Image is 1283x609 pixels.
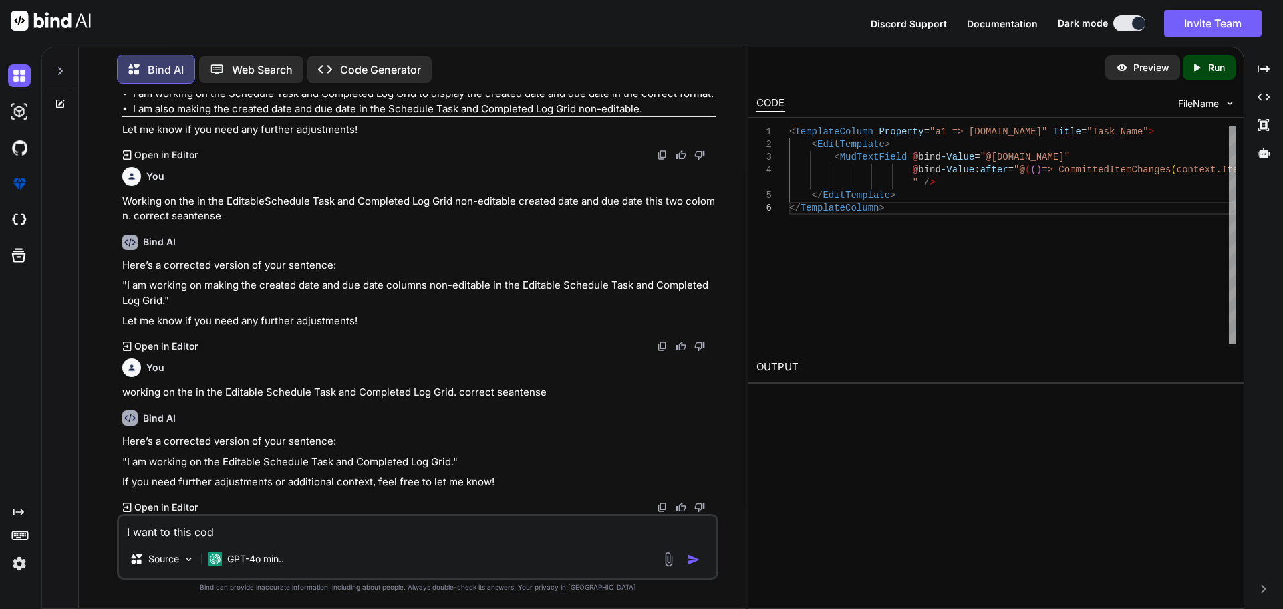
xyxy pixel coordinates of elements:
[1087,126,1148,137] span: "Task Name"
[133,86,716,102] li: I am working on the Schedule Task and Completed Log Grid to display the created date and due date...
[340,62,421,78] p: Code Generator
[661,552,676,567] img: attachment
[941,164,974,175] span: -Value
[1036,164,1041,175] span: )
[122,194,716,224] p: Working on the in the EditableSchedule Task and Completed Log Grid non-editable created date and ...
[795,126,873,137] span: TemplateColumn
[694,341,705,352] img: dislike
[756,96,785,112] div: CODE
[923,126,929,137] span: =
[800,203,879,213] span: TemplateColumn
[756,164,772,176] div: 4
[1164,10,1262,37] button: Invite Team
[1014,164,1025,175] span: "@
[912,177,917,188] span: "
[694,150,705,160] img: dislike
[134,501,198,514] p: Open in Editor
[789,126,795,137] span: <
[1171,164,1176,175] span: (
[1224,98,1236,109] img: chevron down
[8,172,31,195] img: premium
[930,177,935,188] span: >
[687,553,700,566] img: icon
[879,126,923,137] span: Property
[122,122,716,138] p: Let me know if you need any further adjustments!
[941,152,974,162] span: -Value
[748,352,1244,383] h2: OUTPUT
[918,164,941,175] span: bind
[756,189,772,202] div: 5
[1081,126,1087,137] span: =
[694,502,705,513] img: dislike
[913,152,918,162] span: @
[1208,61,1225,74] p: Run
[1133,61,1169,74] p: Preview
[134,340,198,353] p: Open in Editor
[122,434,716,449] p: Here’s a corrected version of your sentence:
[871,17,947,31] button: Discord Support
[143,235,176,249] h6: Bind AI
[756,151,772,164] div: 3
[183,554,194,565] img: Pick Models
[756,126,772,138] div: 1
[811,190,823,201] span: </
[1042,164,1171,175] span: => CommittedItemChanges
[122,455,716,470] p: "I am working on the Editable Schedule Task and Completed Log Grid."
[122,475,716,490] p: If you need further adjustments or additional context, feel free to let me know!
[930,126,1047,137] span: "a1 => [DOMAIN_NAME]"
[117,582,718,592] p: Bind can provide inaccurate information, including about people. Always double-check its answers....
[119,516,716,540] textarea: I want to this cod
[1058,17,1108,30] span: Dark mode
[974,152,980,162] span: =
[823,190,890,201] span: EditTemplate
[967,17,1038,31] button: Documentation
[834,152,839,162] span: <
[8,136,31,159] img: githubDark
[657,341,668,352] img: copy
[980,164,1008,175] span: after
[146,361,164,374] h6: You
[122,385,716,400] p: working on the in the Editable Schedule Task and Completed Log Grid. correct seantense
[208,552,222,566] img: GPT-4o mini
[1025,164,1030,175] span: (
[134,148,198,162] p: Open in Editor
[148,552,179,566] p: Source
[789,203,801,213] span: </
[923,177,929,188] span: /
[122,278,716,308] p: "I am working on making the created date and due date columns non-editable in the Editable Schedu...
[1053,126,1081,137] span: Title
[227,552,284,566] p: GPT-4o min..
[884,139,889,150] span: >
[879,203,884,213] span: >
[871,18,947,29] span: Discord Support
[756,202,772,215] div: 6
[133,102,716,117] li: I am also making the created date and due date in the Schedule Task and Completed Log Grid non-ed...
[974,164,980,175] span: :
[1030,164,1036,175] span: (
[1178,97,1219,110] span: FileName
[146,170,164,183] h6: You
[1176,164,1244,175] span: context.Item
[676,150,686,160] img: like
[839,152,907,162] span: MudTextField
[676,341,686,352] img: like
[8,64,31,87] img: darkChat
[122,258,716,273] p: Here’s a corrected version of your sentence:
[8,209,31,231] img: cloudideIcon
[122,314,716,329] p: Let me know if you need any further adjustments!
[756,138,772,151] div: 2
[657,150,668,160] img: copy
[143,412,176,425] h6: Bind AI
[232,62,293,78] p: Web Search
[1008,164,1013,175] span: =
[148,62,184,78] p: Bind AI
[657,502,668,513] img: copy
[980,152,1069,162] span: "@[DOMAIN_NAME]"
[912,164,917,175] span: @
[1116,62,1128,74] img: preview
[8,100,31,123] img: darkAi-studio
[1148,126,1153,137] span: >
[811,139,817,150] span: <
[676,502,686,513] img: like
[11,11,91,31] img: Bind AI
